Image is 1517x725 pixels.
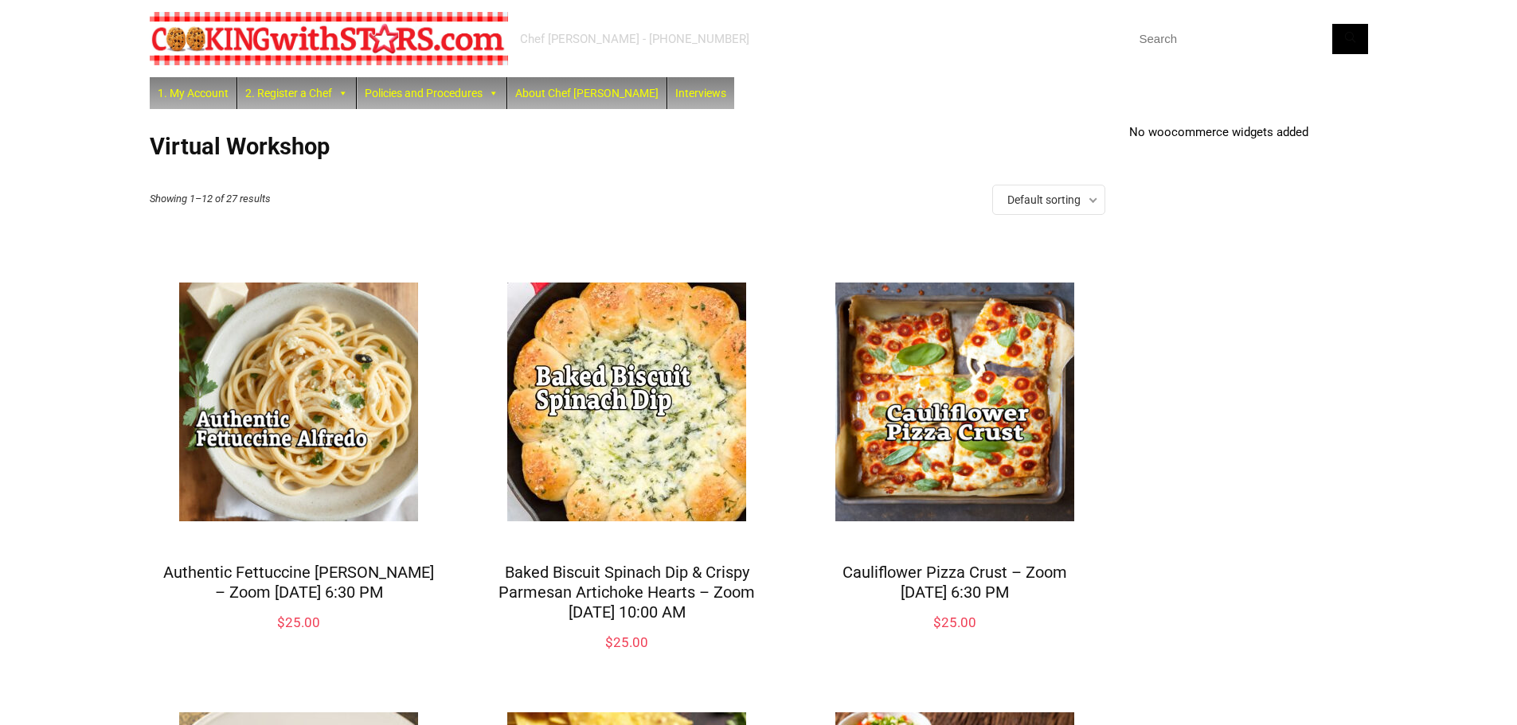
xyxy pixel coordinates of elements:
a: 1. My Account [150,77,237,109]
bdi: 25.00 [277,614,320,630]
button: Search [1332,24,1368,54]
bdi: 25.00 [605,634,648,650]
img: Baked Biscuit Spinach Dip & Crispy Parmesan Artichoke Hearts – Zoom Sunday Feb 2, 2025 @ 10:00 AM [479,254,776,551]
bdi: 25.00 [933,614,976,630]
a: Cauliflower Pizza Crust – Zoom [DATE] 6:30 PM [843,563,1067,602]
img: Cauliflower Pizza Crust – Zoom Monday Aug 18, 2025 @ 6:30 PM [807,254,1104,551]
input: Search [1129,24,1368,54]
a: Authentic Fettuccine [PERSON_NAME] – Zoom [DATE] 6:30 PM [163,563,434,602]
a: Interviews [667,77,734,109]
p: No woocommerce widgets added [1129,125,1368,139]
img: Chef Paula's Cooking With Stars [150,12,508,65]
span: $ [277,614,285,630]
span: $ [605,634,613,650]
span: $ [933,614,941,630]
a: 2. Register a Chef [237,77,356,109]
a: About Chef [PERSON_NAME] [507,77,667,109]
img: Authentic Fettuccine Alfredo – Zoom Monday March 3, 2025 @ 6:30 PM [151,254,448,551]
span: Default sorting [1007,193,1081,206]
a: Policies and Procedures [357,77,506,109]
div: Chef [PERSON_NAME] - [PHONE_NUMBER] [520,31,749,47]
a: Baked Biscuit Spinach Dip & Crispy Parmesan Artichoke Hearts – Zoom [DATE] 10:00 AM [498,563,755,622]
p: Showing 1–12 of 27 results [150,185,279,213]
h1: Virtual Workshop [150,133,1105,160]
